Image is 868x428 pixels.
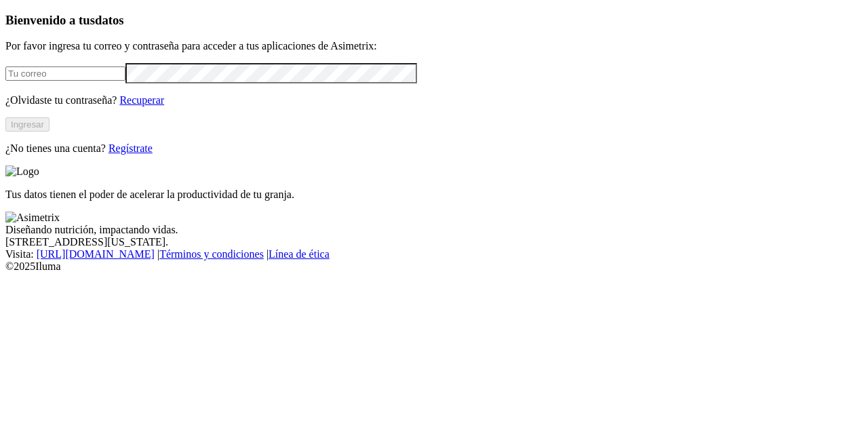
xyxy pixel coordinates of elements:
p: ¿No tienes una cuenta? [5,142,863,155]
p: Por favor ingresa tu correo y contraseña para acceder a tus aplicaciones de Asimetrix: [5,40,863,52]
div: © 2025 Iluma [5,260,863,273]
img: Asimetrix [5,212,60,224]
span: datos [95,13,124,27]
a: Términos y condiciones [159,248,264,260]
p: ¿Olvidaste tu contraseña? [5,94,863,106]
input: Tu correo [5,66,125,81]
a: [URL][DOMAIN_NAME] [37,248,155,260]
div: Diseñando nutrición, impactando vidas. [5,224,863,236]
img: Logo [5,166,39,178]
button: Ingresar [5,117,50,132]
p: Tus datos tienen el poder de acelerar la productividad de tu granja. [5,189,863,201]
div: [STREET_ADDRESS][US_STATE]. [5,236,863,248]
a: Recuperar [119,94,164,106]
a: Línea de ética [269,248,330,260]
a: Regístrate [108,142,153,154]
h3: Bienvenido a tus [5,13,863,28]
div: Visita : | | [5,248,863,260]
